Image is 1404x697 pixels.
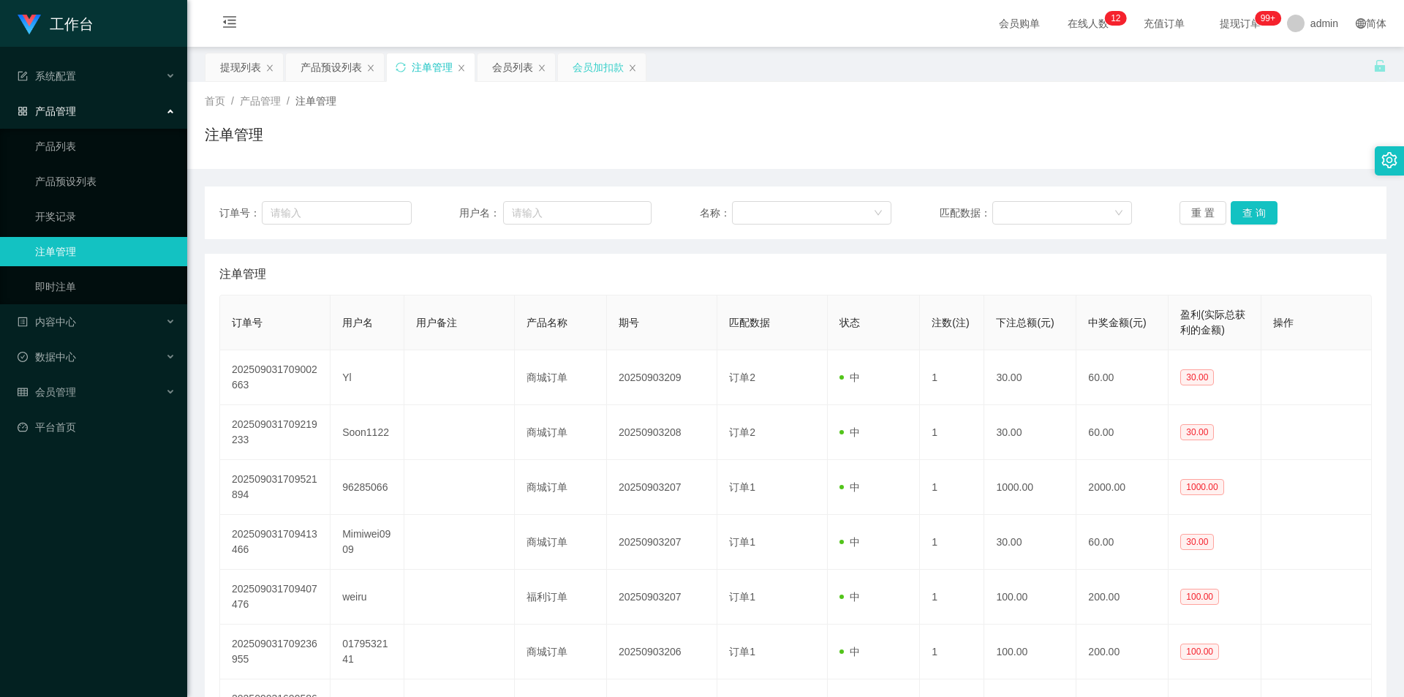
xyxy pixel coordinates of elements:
td: 202509031709521894 [220,460,331,515]
td: 商城订单 [515,405,607,460]
span: 订单2 [729,372,755,383]
span: 在线人数 [1060,18,1116,29]
input: 请输入 [262,201,411,225]
span: 中 [839,372,860,383]
span: 名称： [700,206,732,221]
span: 首页 [205,95,225,107]
span: 订单1 [729,591,755,603]
td: 1 [920,460,984,515]
span: 订单2 [729,426,755,438]
i: 图标: down [1114,208,1123,219]
a: 注单管理 [35,237,175,266]
td: 96285066 [331,460,404,515]
span: 中奖金额(元) [1088,317,1146,328]
span: 中 [839,481,860,493]
a: 产品预设列表 [35,167,175,196]
td: Soon1122 [331,405,404,460]
td: 20250903207 [607,460,717,515]
span: 30.00 [1180,369,1214,385]
td: 1 [920,570,984,625]
td: 商城订单 [515,515,607,570]
td: 202509031709236955 [220,625,331,679]
td: 商城订单 [515,625,607,679]
td: weiru [331,570,404,625]
span: 100.00 [1180,644,1219,660]
i: 图标: appstore-o [18,106,28,116]
p: 2 [1116,11,1121,26]
div: 注单管理 [412,53,453,81]
h1: 注单管理 [205,124,263,146]
sup: 1061 [1255,11,1281,26]
span: 期号 [619,317,639,328]
span: 用户名 [342,317,373,328]
span: 中 [839,591,860,603]
td: 1 [920,405,984,460]
button: 重 置 [1180,201,1226,225]
span: 1000.00 [1180,479,1223,495]
span: 系统配置 [18,70,76,82]
span: / [287,95,290,107]
i: 图标: close [537,64,546,72]
div: 提现列表 [220,53,261,81]
td: 0179532141 [331,625,404,679]
td: 商城订单 [515,350,607,405]
i: 图标: close [366,64,375,72]
i: 图标: form [18,71,28,81]
span: 30.00 [1180,534,1214,550]
a: 产品列表 [35,132,175,161]
div: 会员列表 [492,53,533,81]
span: 充值订单 [1136,18,1192,29]
td: 商城订单 [515,460,607,515]
button: 查 询 [1231,201,1277,225]
td: 200.00 [1076,625,1169,679]
span: 操作 [1273,317,1294,328]
td: Mimiwei0909 [331,515,404,570]
img: logo.9652507e.png [18,15,41,35]
i: 图标: down [874,208,883,219]
span: 注数(注) [932,317,969,328]
td: 60.00 [1076,515,1169,570]
td: 202509031709413466 [220,515,331,570]
div: 产品预设列表 [301,53,362,81]
td: 60.00 [1076,405,1169,460]
i: 图标: setting [1381,152,1397,168]
td: 20250903206 [607,625,717,679]
td: 202509031709002663 [220,350,331,405]
span: 状态 [839,317,860,328]
td: 202509031709407476 [220,570,331,625]
span: / [231,95,234,107]
i: 图标: menu-fold [205,1,254,48]
td: 20250903207 [607,570,717,625]
span: 注单管理 [295,95,336,107]
span: 产品名称 [526,317,567,328]
span: 订单号 [232,317,263,328]
sup: 12 [1105,11,1126,26]
span: 中 [839,536,860,548]
td: 30.00 [984,515,1076,570]
td: Yl [331,350,404,405]
td: 20250903207 [607,515,717,570]
i: 图标: check-circle-o [18,352,28,362]
span: 匹配数据： [940,206,992,221]
h1: 工作台 [50,1,94,48]
i: 图标: close [628,64,637,72]
span: 注单管理 [219,265,266,283]
i: 图标: sync [396,62,406,72]
td: 1 [920,625,984,679]
span: 匹配数据 [729,317,770,328]
span: 产品管理 [18,105,76,117]
a: 开奖记录 [35,202,175,231]
p: 1 [1111,11,1116,26]
td: 100.00 [984,625,1076,679]
div: 会员加扣款 [573,53,624,81]
a: 图标: dashboard平台首页 [18,412,175,442]
span: 产品管理 [240,95,281,107]
span: 订单号： [219,206,262,221]
span: 中 [839,426,860,438]
span: 订单1 [729,646,755,658]
td: 2000.00 [1076,460,1169,515]
i: 图标: close [457,64,466,72]
i: 图标: global [1356,18,1366,29]
span: 会员管理 [18,386,76,398]
td: 20250903209 [607,350,717,405]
